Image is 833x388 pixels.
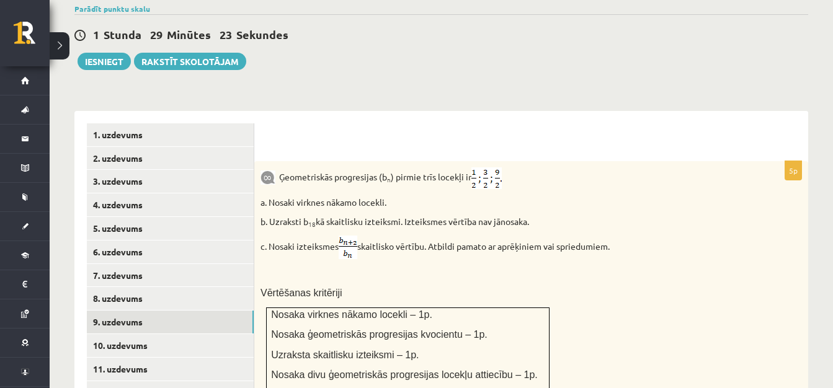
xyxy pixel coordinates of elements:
[78,53,131,70] button: Iesniegt
[87,123,254,146] a: 1. uzdevums
[12,12,528,25] body: Визуальный текстовый редактор, wiswyg-editor-user-answer-47024944097760
[104,27,141,42] span: Stunda
[167,27,211,42] span: Minūtes
[87,358,254,381] a: 11. uzdevums
[236,27,288,42] span: Sekundes
[339,236,357,259] img: BXAjwUB4NTeSR8VjD+jkR4sfsNj3SUF0dm7Vke9mL3pbg7JMqLo6QnTZQfePv8eLzkpffa3KbLfAOvFtpvWc5s9gAAAABJRU5...
[267,141,271,146] img: Balts.png
[93,27,99,42] span: 1
[271,350,419,360] span: Uzraksta skaitlisku izteiksmi – 1p.
[261,170,275,185] img: 9k=
[261,216,740,228] p: b. Uzraksti b kā skaitlisku izteiksmi. Izteiksmes vērtība nav jānosaka.
[220,27,232,42] span: 23
[87,147,254,170] a: 2. uzdevums
[87,264,254,287] a: 7. uzdevums
[150,27,163,42] span: 29
[471,167,502,189] img: x2HWLtAAAAAElFTkSuQmCC
[87,217,254,240] a: 5. uzdevums
[87,287,254,310] a: 8. uzdevums
[271,309,432,320] span: Nosaka virknes nākamo locekli – 1p.
[271,369,538,380] span: Nosaka divu ģeometriskās progresijas locekļu attiecību – 1p.
[261,236,740,259] p: c. Nosaki izteiksmes skaitlisko vērtību. Atbildi pamato ar aprēķiniem vai spriedumiem.
[785,161,802,180] p: 5p
[87,311,254,333] a: 9. uzdevums
[87,334,254,357] a: 10. uzdevums
[134,53,246,70] a: Rakstīt skolotājam
[387,175,391,184] sub: n
[261,167,740,189] p: Ģeometriskās progresijas (b ) pirmie trīs locekļi ir
[261,196,740,209] p: a. Nosaki virknes nākamo locekli.
[74,4,150,14] a: Parādīt punktu skalu
[87,170,254,193] a: 3. uzdevums
[87,193,254,216] a: 4. uzdevums
[261,288,342,298] span: Vērtēšanas kritēriji
[308,219,316,229] sub: 18
[87,240,254,263] a: 6. uzdevums
[271,329,488,340] span: Nosaka ģeometriskās progresijas kvocientu – 1p.
[14,22,50,53] a: Rīgas 1. Tālmācības vidusskola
